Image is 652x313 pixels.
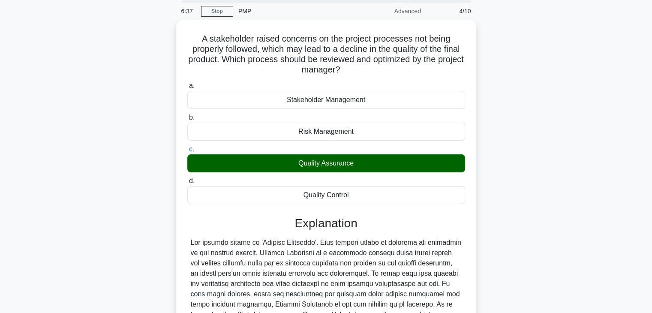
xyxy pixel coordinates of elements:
[187,91,465,109] div: Stakeholder Management
[233,3,351,20] div: PMP
[187,123,465,141] div: Risk Management
[426,3,476,20] div: 4/10
[176,3,201,20] div: 6:37
[192,216,460,231] h3: Explanation
[201,6,233,17] a: Stop
[351,3,426,20] div: Advanced
[187,186,465,204] div: Quality Control
[187,154,465,172] div: Quality Assurance
[189,177,195,184] span: d.
[189,114,195,121] span: b.
[189,82,195,89] span: a.
[186,33,466,75] h5: A stakeholder raised concerns on the project processes not being properly followed, which may lea...
[189,145,194,153] span: c.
